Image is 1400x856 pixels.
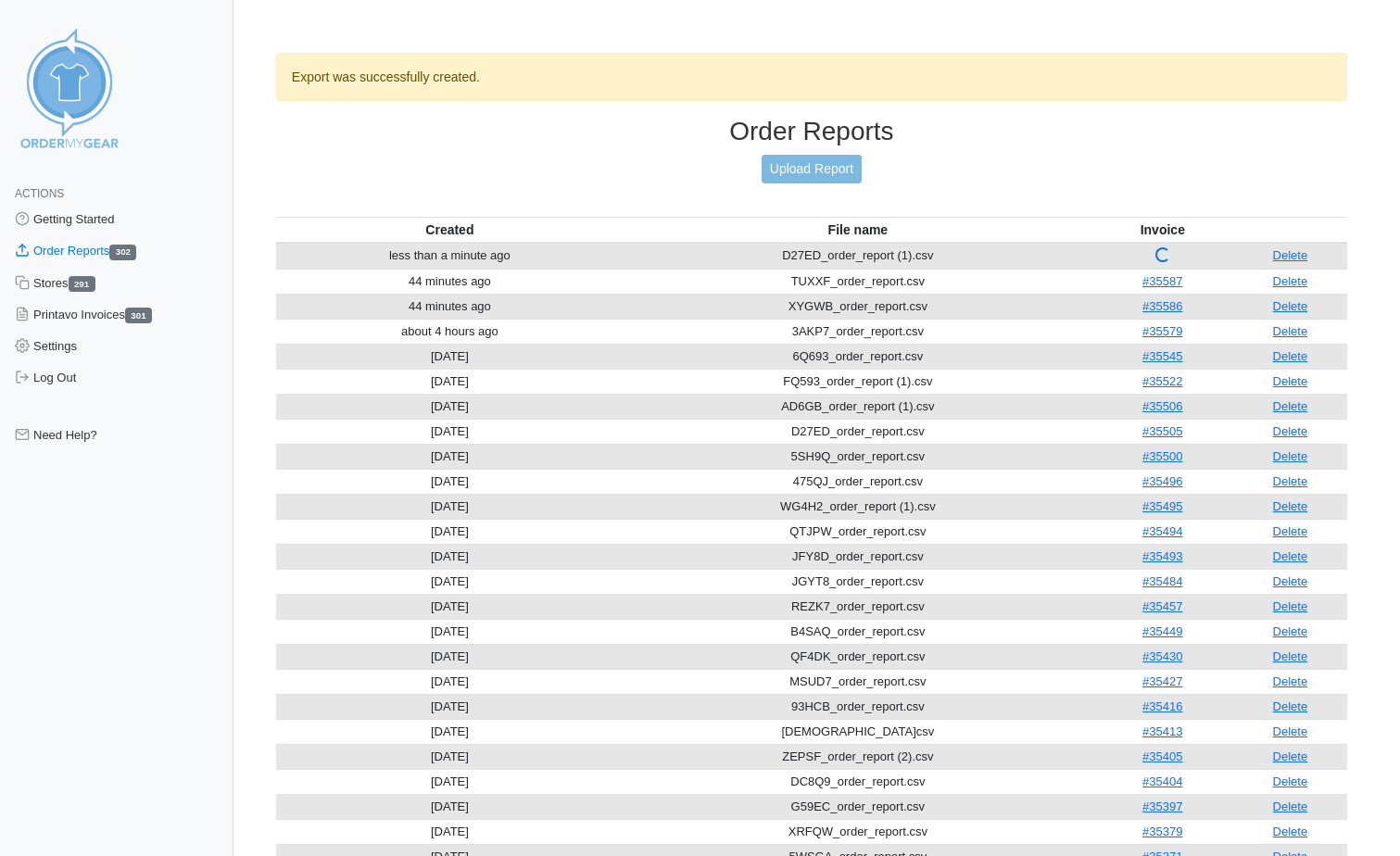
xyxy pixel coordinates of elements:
[1142,825,1182,838] a: #35379
[276,294,624,319] td: 44 minutes ago
[1273,574,1308,588] a: Delete
[276,819,624,844] td: [DATE]
[624,644,1092,669] td: QF4DK_order_report.csv
[276,694,624,719] td: [DATE]
[624,519,1092,544] td: QTJPW_order_report.csv
[1142,699,1182,713] a: #35416
[1273,649,1308,663] a: Delete
[1142,624,1182,638] a: #35449
[1142,499,1182,513] a: #35495
[1142,749,1182,763] a: #35405
[1142,549,1182,563] a: #35493
[15,187,64,200] span: Actions
[624,719,1092,744] td: [DEMOGRAPHIC_DATA]csv
[1273,324,1308,338] a: Delete
[276,319,624,344] td: about 4 hours ago
[624,494,1092,519] td: WG4H2_order_report (1).csv
[276,669,624,694] td: [DATE]
[1273,399,1308,413] a: Delete
[762,155,862,183] a: Upload Report
[109,245,136,260] span: 302
[624,744,1092,769] td: ZEPSF_order_report (2).csv
[1142,349,1182,363] a: #35545
[69,276,95,292] span: 291
[624,594,1092,619] td: REZK7_order_report.csv
[1142,799,1182,813] a: #35397
[624,544,1092,569] td: JFY8D_order_report.csv
[1273,674,1308,688] a: Delete
[624,469,1092,494] td: 475QJ_order_report.csv
[1142,524,1182,538] a: #35494
[1142,449,1182,463] a: #35500
[1273,774,1308,788] a: Delete
[276,394,624,419] td: [DATE]
[1092,217,1233,243] th: Invoice
[276,594,624,619] td: [DATE]
[1273,299,1308,313] a: Delete
[624,444,1092,469] td: 5SH9Q_order_report.csv
[276,544,624,569] td: [DATE]
[1273,374,1308,388] a: Delete
[276,519,624,544] td: [DATE]
[1142,724,1182,738] a: #35413
[1273,499,1308,513] a: Delete
[276,794,624,819] td: [DATE]
[276,619,624,644] td: [DATE]
[624,619,1092,644] td: B4SAQ_order_report.csv
[1273,749,1308,763] a: Delete
[1142,399,1182,413] a: #35506
[624,243,1092,270] td: D27ED_order_report (1).csv
[624,569,1092,594] td: JGYT8_order_report.csv
[276,644,624,669] td: [DATE]
[1142,649,1182,663] a: #35430
[1142,774,1182,788] a: #35404
[1142,274,1182,288] a: #35587
[276,217,624,243] th: Created
[276,744,624,769] td: [DATE]
[1273,449,1308,463] a: Delete
[624,419,1092,444] td: D27ED_order_report.csv
[624,769,1092,794] td: DC8Q9_order_report.csv
[624,217,1092,243] th: File name
[276,569,624,594] td: [DATE]
[276,494,624,519] td: [DATE]
[624,694,1092,719] td: 93HCB_order_report.csv
[276,444,624,469] td: [DATE]
[624,394,1092,419] td: AD6GB_order_report (1).csv
[1142,374,1182,388] a: #35522
[1142,599,1182,613] a: #35457
[624,669,1092,694] td: MSUD7_order_report.csv
[624,369,1092,394] td: FQ593_order_report (1).csv
[1273,474,1308,488] a: Delete
[125,308,152,323] span: 301
[1142,574,1182,588] a: #35484
[276,344,624,369] td: [DATE]
[1273,799,1308,813] a: Delete
[1142,299,1182,313] a: #35586
[1273,699,1308,713] a: Delete
[276,469,624,494] td: [DATE]
[1142,674,1182,688] a: #35427
[1142,424,1182,438] a: #35505
[276,243,624,270] td: less than a minute ago
[276,419,624,444] td: [DATE]
[276,269,624,294] td: 44 minutes ago
[624,344,1092,369] td: 6Q693_order_report.csv
[1273,524,1308,538] a: Delete
[276,719,624,744] td: [DATE]
[1142,474,1182,488] a: #35496
[1273,349,1308,363] a: Delete
[624,294,1092,319] td: XYGWB_order_report.csv
[1142,324,1182,338] a: #35579
[624,794,1092,819] td: G59EC_order_report.csv
[276,369,624,394] td: [DATE]
[624,269,1092,294] td: TUXXF_order_report.csv
[1273,424,1308,438] a: Delete
[1273,549,1308,563] a: Delete
[624,319,1092,344] td: 3AKP7_order_report.csv
[1273,599,1308,613] a: Delete
[276,769,624,794] td: [DATE]
[276,116,1347,147] h3: Order Reports
[1273,248,1308,262] a: Delete
[276,53,1347,101] div: Export was successfully created.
